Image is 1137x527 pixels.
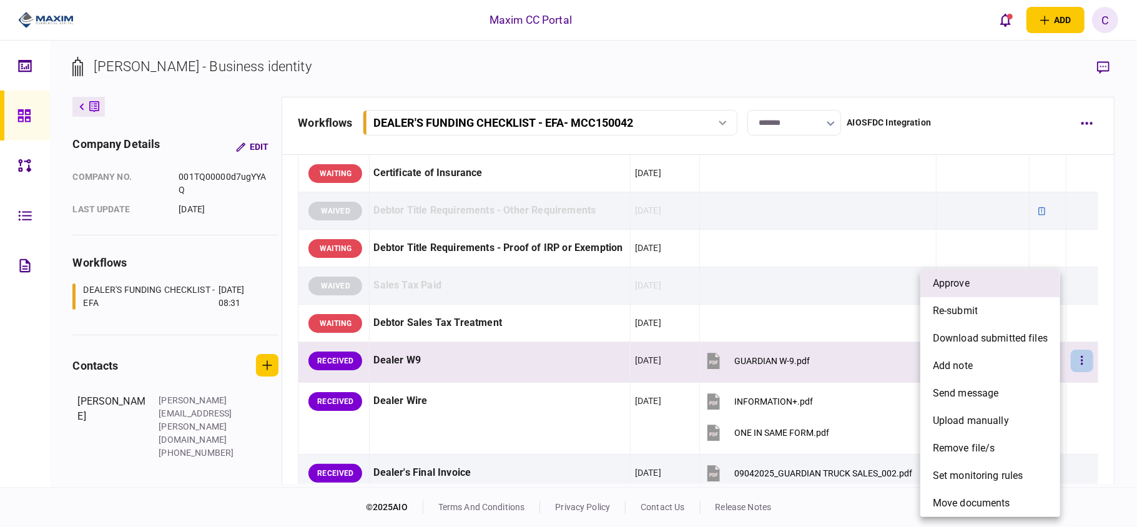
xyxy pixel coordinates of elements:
span: send message [933,386,999,401]
span: add note [933,358,973,373]
span: set monitoring rules [933,468,1023,483]
span: Move documents [933,496,1010,511]
span: remove file/s [933,441,995,456]
span: re-submit [933,303,978,318]
span: upload manually [933,413,1009,428]
span: approve [933,276,970,291]
span: download submitted files [933,331,1048,346]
